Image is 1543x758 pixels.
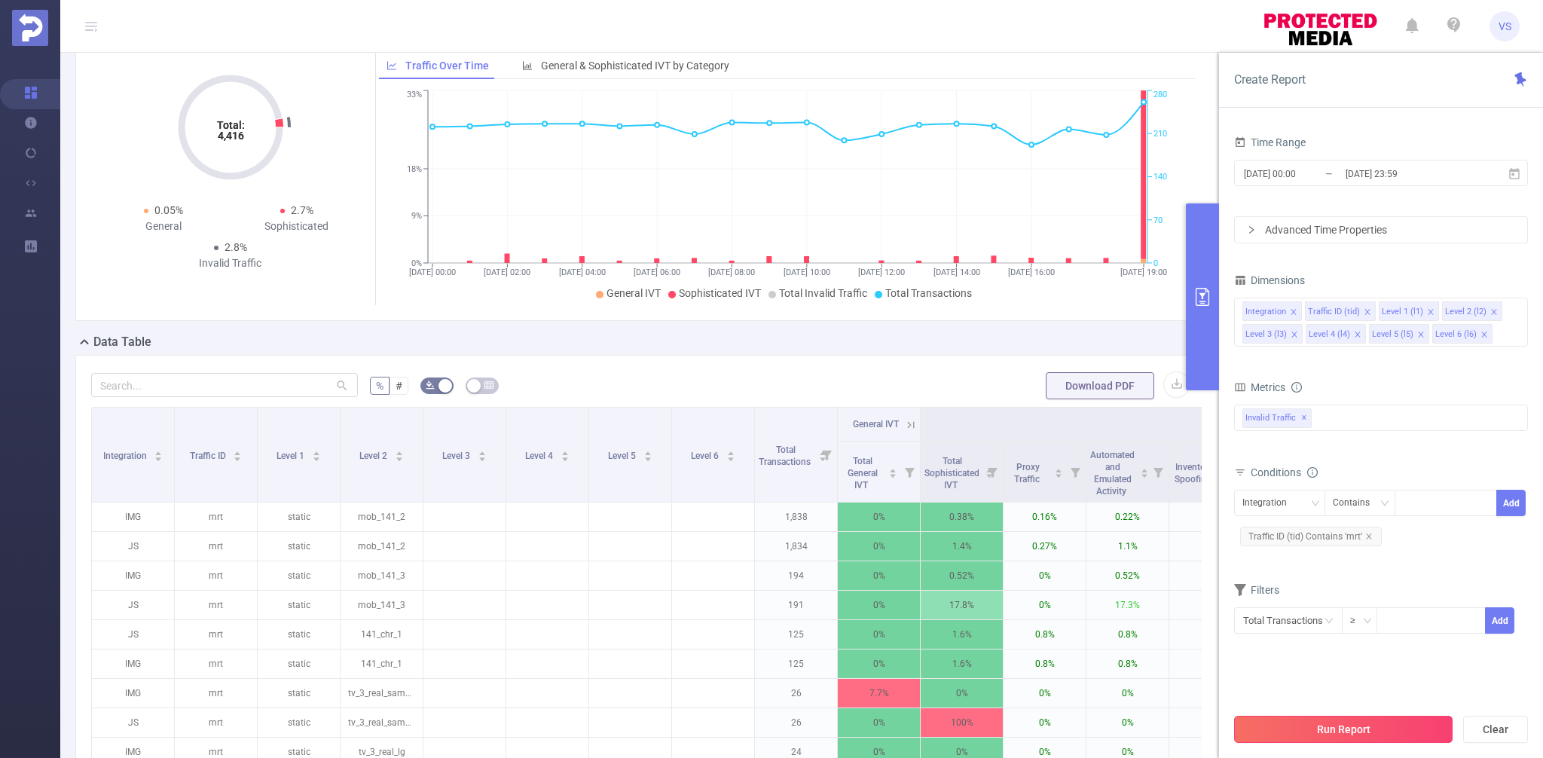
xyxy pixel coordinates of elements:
[691,451,721,461] span: Level 6
[1485,607,1514,634] button: Add
[376,380,383,392] span: %
[341,532,423,561] p: mob_141_2
[258,532,340,561] p: static
[679,287,761,299] span: Sophisticated IVT
[838,561,920,590] p: 0%
[258,708,340,737] p: static
[92,503,174,531] p: IMG
[1153,173,1167,182] tspan: 140
[888,466,897,475] div: Sort
[409,267,456,277] tspan: [DATE] 00:00
[1014,462,1042,484] span: Proxy Traffic
[1153,258,1158,268] tspan: 0
[1234,716,1453,743] button: Run Report
[217,130,243,142] tspan: 4,416
[341,708,423,737] p: tv_3_real_samsung
[1382,302,1423,322] div: Level 1 (l1)
[258,679,340,708] p: static
[1004,620,1086,649] p: 0.8%
[755,532,837,561] p: 1,834
[258,649,340,678] p: static
[175,591,257,619] p: mrt
[1306,324,1366,344] li: Level 4 (l4)
[1427,308,1435,317] i: icon: close
[233,449,242,458] div: Sort
[411,212,422,222] tspan: 9%
[1499,11,1511,41] span: VS
[1435,325,1477,344] div: Level 6 (l6)
[1234,136,1306,148] span: Time Range
[190,451,228,461] span: Traffic ID
[312,455,320,460] i: icon: caret-down
[341,679,423,708] p: tv_3_real_samsung
[93,333,151,351] h2: Data Table
[921,649,1003,678] p: 1.6%
[1086,503,1169,531] p: 0.22%
[838,620,920,649] p: 0%
[1065,442,1086,502] i: Filter menu
[561,455,569,460] i: icon: caret-down
[1242,164,1364,184] input: Start date
[1004,561,1086,590] p: 0%
[175,532,257,561] p: mrt
[1245,302,1286,322] div: Integration
[341,591,423,619] p: mob_141_3
[1369,324,1429,344] li: Level 5 (l5)
[1046,372,1154,399] button: Download PDF
[395,455,403,460] i: icon: caret-down
[541,60,729,72] span: General & Sophisticated IVT by Category
[1301,409,1307,427] span: ✕
[407,90,422,100] tspan: 33%
[258,591,340,619] p: static
[175,503,257,531] p: mrt
[154,449,163,454] i: icon: caret-up
[407,164,422,174] tspan: 18%
[1120,267,1167,277] tspan: [DATE] 19:00
[1496,490,1526,516] button: Add
[1234,72,1306,87] span: Create Report
[175,561,257,590] p: mrt
[755,503,837,531] p: 1,838
[933,267,979,277] tspan: [DATE] 14:00
[1007,267,1054,277] tspan: [DATE] 16:00
[154,204,183,216] span: 0.05%
[1004,503,1086,531] p: 0.16%
[634,267,680,277] tspan: [DATE] 06:00
[1291,382,1302,393] i: icon: info-circle
[1086,620,1169,649] p: 0.8%
[1363,616,1372,627] i: icon: down
[92,532,174,561] p: JS
[1463,716,1528,743] button: Clear
[522,60,533,71] i: icon: bar-chart
[755,620,837,649] p: 125
[1442,301,1502,321] li: Level 2 (l2)
[341,561,423,590] p: mob_141_3
[484,267,530,277] tspan: [DATE] 02:00
[1308,302,1360,322] div: Traffic ID (tid)
[838,679,920,708] p: 7.7%
[1004,708,1086,737] p: 0%
[231,219,364,234] div: Sophisticated
[561,449,570,458] div: Sort
[982,442,1003,502] i: Filter menu
[395,449,403,454] i: icon: caret-up
[234,449,242,454] i: icon: caret-up
[1309,325,1350,344] div: Level 4 (l4)
[1086,708,1169,737] p: 0%
[899,442,920,502] i: Filter menu
[163,255,297,271] div: Invalid Traffic
[1175,462,1214,484] span: Inventory Spoofing
[1291,331,1298,340] i: icon: close
[889,472,897,476] i: icon: caret-down
[1169,532,1251,561] p: 0%
[643,449,652,458] div: Sort
[1234,274,1305,286] span: Dimensions
[755,708,837,737] p: 26
[1169,561,1251,590] p: 0%
[1417,331,1425,340] i: icon: close
[1380,499,1389,509] i: icon: down
[341,503,423,531] p: mob_141_2
[91,373,358,397] input: Search...
[755,649,837,678] p: 125
[175,708,257,737] p: mrt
